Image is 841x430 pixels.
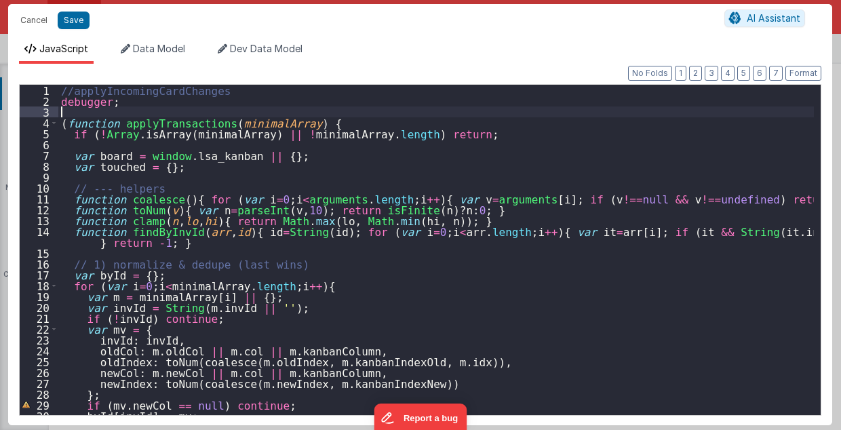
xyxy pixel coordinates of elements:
div: 4 [20,117,58,128]
div: 29 [20,399,58,410]
div: 15 [20,248,58,258]
div: 27 [20,378,58,389]
div: 11 [20,193,58,204]
div: 20 [20,302,58,313]
button: 5 [737,66,750,81]
div: 5 [20,128,58,139]
span: AI Assistant [747,12,800,24]
button: 2 [689,66,702,81]
div: 9 [20,172,58,182]
div: 30 [20,410,58,421]
button: Save [58,12,90,29]
div: 25 [20,356,58,367]
div: 8 [20,161,58,172]
button: No Folds [628,66,672,81]
button: Format [785,66,821,81]
button: Cancel [14,11,54,30]
div: 26 [20,367,58,378]
div: 3 [20,106,58,117]
div: 22 [20,324,58,334]
div: 2 [20,96,58,106]
span: JavaScript [39,43,88,54]
div: 17 [20,269,58,280]
div: 18 [20,280,58,291]
div: 28 [20,389,58,399]
span: Data Model [133,43,185,54]
div: 7 [20,150,58,161]
div: 16 [20,258,58,269]
div: 24 [20,345,58,356]
button: 1 [675,66,686,81]
span: Dev Data Model [230,43,302,54]
button: 6 [753,66,766,81]
div: 10 [20,182,58,193]
div: 6 [20,139,58,150]
button: 3 [705,66,718,81]
div: 19 [20,291,58,302]
button: AI Assistant [724,9,805,27]
div: 14 [20,226,58,248]
button: 4 [721,66,735,81]
div: 23 [20,334,58,345]
button: 7 [769,66,783,81]
div: 1 [20,85,58,96]
div: 13 [20,215,58,226]
div: 12 [20,204,58,215]
div: 21 [20,313,58,324]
